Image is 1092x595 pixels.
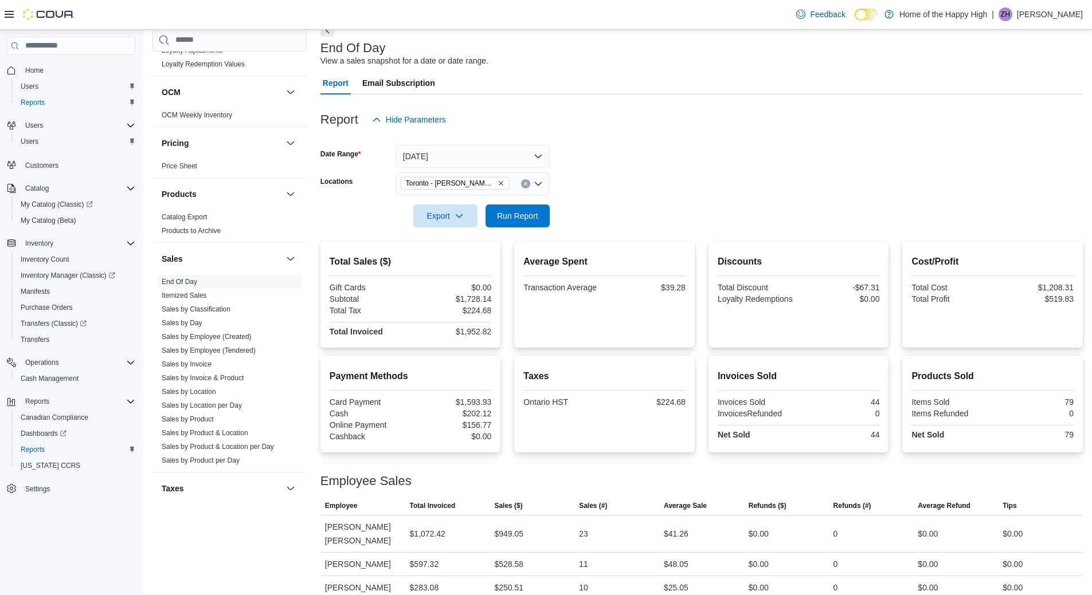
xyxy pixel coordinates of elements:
div: Online Payment [330,420,408,429]
div: 0 [833,557,838,571]
h3: Sales [162,253,183,265]
button: Reports [11,442,140,458]
a: Sales by Product [162,415,214,423]
button: Catalog [2,180,140,196]
button: Manifests [11,283,140,300]
span: Users [16,80,135,93]
a: Sales by Product per Day [162,456,240,464]
span: Inventory [21,237,135,250]
span: Catalog [25,184,49,193]
button: Users [11,133,140,149]
button: Taxes [162,483,281,494]
a: Transfers (Classic) [11,316,140,332]
button: Inventory Count [11,251,140,267]
button: Remove Toronto - Danforth Ave - Friendly Stranger from selection in this group [498,180,504,187]
a: Sales by Product & Location per Day [162,443,274,451]
a: Cash Management [16,372,83,385]
button: My Catalog (Beta) [11,212,140,228]
div: $0.00 [749,581,769,594]
span: Users [21,82,38,91]
div: 79 [995,397,1074,407]
button: Users [21,119,48,132]
a: Products to Archive [162,227,221,235]
span: Report [323,72,349,94]
button: Operations [21,356,64,369]
span: Users [21,137,38,146]
button: Pricing [284,136,298,150]
button: Users [11,78,140,94]
a: Purchase Orders [16,301,77,314]
span: My Catalog (Beta) [16,214,135,227]
span: Toronto - Danforth Ave - Friendly Stranger [401,177,510,190]
a: Dashboards [11,425,140,442]
div: $39.28 [607,283,686,292]
div: $0.00 [918,527,938,541]
a: My Catalog (Beta) [16,214,81,227]
span: Transfers (Classic) [21,319,87,328]
div: $0.00 [918,557,938,571]
a: Reports [16,96,49,109]
span: Cash Management [21,374,79,383]
a: Sales by Day [162,319,202,327]
div: $224.68 [607,397,686,407]
span: Reports [21,395,135,408]
div: Items Refunded [911,409,990,418]
span: Customers [25,161,58,170]
h3: Employee Sales [320,474,412,488]
span: Users [21,119,135,132]
span: Reports [16,443,135,456]
div: Transaction Average [523,283,602,292]
div: $0.00 [801,294,879,304]
a: My Catalog (Classic) [16,198,97,211]
div: $0.00 [413,432,491,441]
a: Customers [21,159,63,172]
h2: Invoices Sold [718,369,880,383]
div: $41.26 [664,527,688,541]
span: Users [16,135,135,148]
p: [PERSON_NAME] [1017,7,1083,21]
span: Sales by Product & Location per Day [162,442,274,451]
span: Run Report [497,210,538,222]
a: Inventory Manager (Classic) [11,267,140,283]
span: Employee [325,501,358,510]
button: Catalog [21,182,53,195]
span: Sales (#) [579,501,607,510]
button: Reports [21,395,54,408]
img: Cova [23,9,75,20]
span: Dashboards [16,427,135,440]
div: $0.00 [918,581,938,594]
a: Feedback [792,3,850,26]
button: Pricing [162,137,281,149]
h3: Taxes [162,483,184,494]
div: 23 [579,527,588,541]
span: Sales by Classification [162,305,230,314]
div: $1,728.14 [413,294,491,304]
span: [US_STATE] CCRS [21,461,80,470]
span: Tips [1003,501,1016,510]
span: Loyalty Redemption Values [162,60,245,69]
button: Purchase Orders [11,300,140,316]
button: Export [413,204,477,227]
div: -$67.31 [801,283,879,292]
h3: Products [162,188,197,200]
span: Hide Parameters [386,114,446,125]
a: Loyalty Redemption Values [162,60,245,68]
button: [US_STATE] CCRS [11,458,140,474]
a: Sales by Invoice [162,360,212,368]
button: Reports [2,393,140,409]
div: $283.08 [410,581,439,594]
div: 44 [801,430,879,439]
span: Inventory Count [16,253,135,266]
div: Cash [330,409,408,418]
div: $1,208.31 [995,283,1074,292]
span: Inventory [25,239,53,248]
div: Ontario HST [523,397,602,407]
h3: Report [320,113,358,127]
span: Refunds ($) [749,501,786,510]
a: Inventory Count [16,253,74,266]
span: Feedback [810,9,845,20]
a: Price Sheet [162,162,197,170]
span: Sales by Location per Day [162,401,242,410]
button: Reports [11,94,140,111]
